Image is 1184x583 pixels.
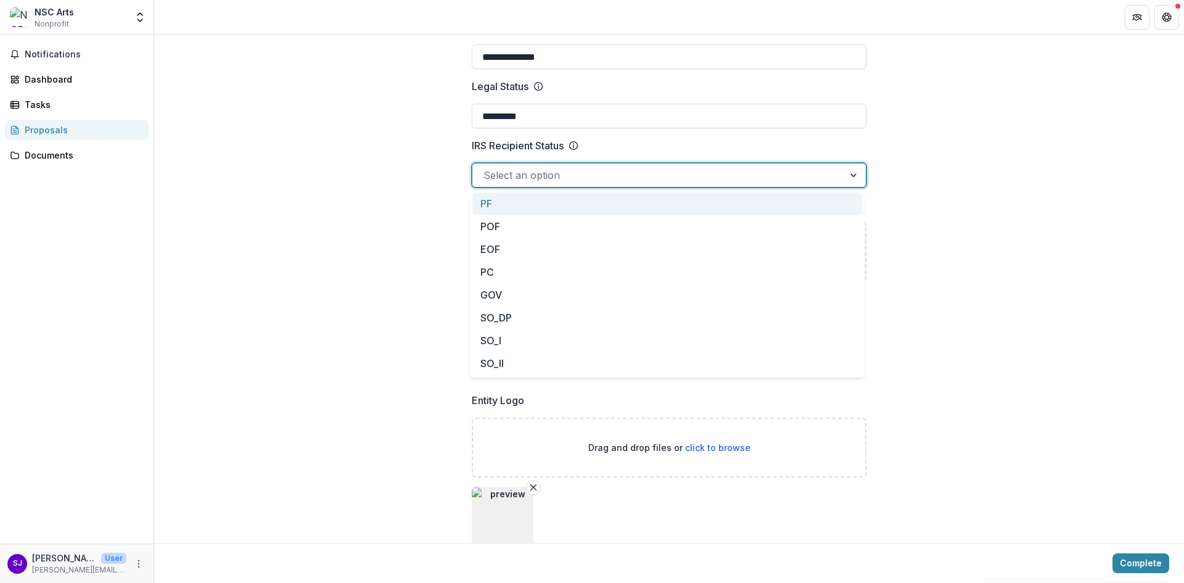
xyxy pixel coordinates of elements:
div: Select options list [470,192,865,378]
p: Entity Logo [472,393,524,408]
div: NSC Arts [35,6,74,19]
div: GOV [472,284,862,307]
button: Remove File [526,480,541,495]
div: Tasks [25,98,139,111]
div: SO_DP [472,307,862,329]
p: IRS Recipient Status [472,138,564,153]
p: Drag and drop files or [588,441,750,454]
button: Notifications [5,44,149,64]
p: [PERSON_NAME][EMAIL_ADDRESS][DOMAIN_NAME] [32,564,126,576]
button: More [131,556,146,571]
div: Documents [25,149,139,162]
div: SO_II [472,352,862,375]
img: NSC Arts [10,7,30,27]
div: EOF [472,238,862,261]
a: Proposals [5,120,149,140]
div: Remove Filepreviewsquare logo.jpg [472,487,533,569]
div: PF [472,192,862,215]
button: Open entity switcher [131,5,149,30]
p: Legal Status [472,79,528,94]
div: Dashboard [25,73,139,86]
button: Partners [1125,5,1149,30]
button: Get Help [1154,5,1179,30]
span: Nonprofit [35,19,69,30]
span: click to browse [685,442,750,453]
a: Documents [5,145,149,165]
div: POF [472,215,862,238]
img: preview [472,487,533,549]
div: Susan Rowe Jennings [13,560,22,568]
span: Notifications [25,49,144,60]
a: Dashboard [5,69,149,89]
button: Complete [1112,553,1169,573]
div: SO_I [472,329,862,352]
a: Tasks [5,94,149,115]
p: User [101,553,126,564]
p: [PERSON_NAME] [32,552,96,564]
div: Proposals [25,123,139,136]
div: PC [472,261,862,284]
div: SO_III_FI [472,375,862,398]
